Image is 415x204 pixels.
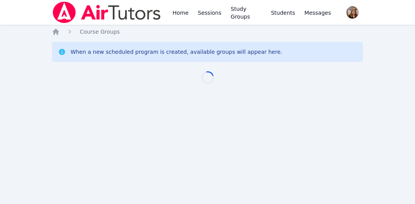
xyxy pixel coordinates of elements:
a: Course Groups [80,28,120,36]
span: Messages [305,9,331,17]
nav: Breadcrumb [52,28,363,36]
img: Air Tutors [52,2,162,23]
div: When a new scheduled program is created, available groups will appear here. [71,48,282,56]
span: Course Groups [80,29,120,35]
